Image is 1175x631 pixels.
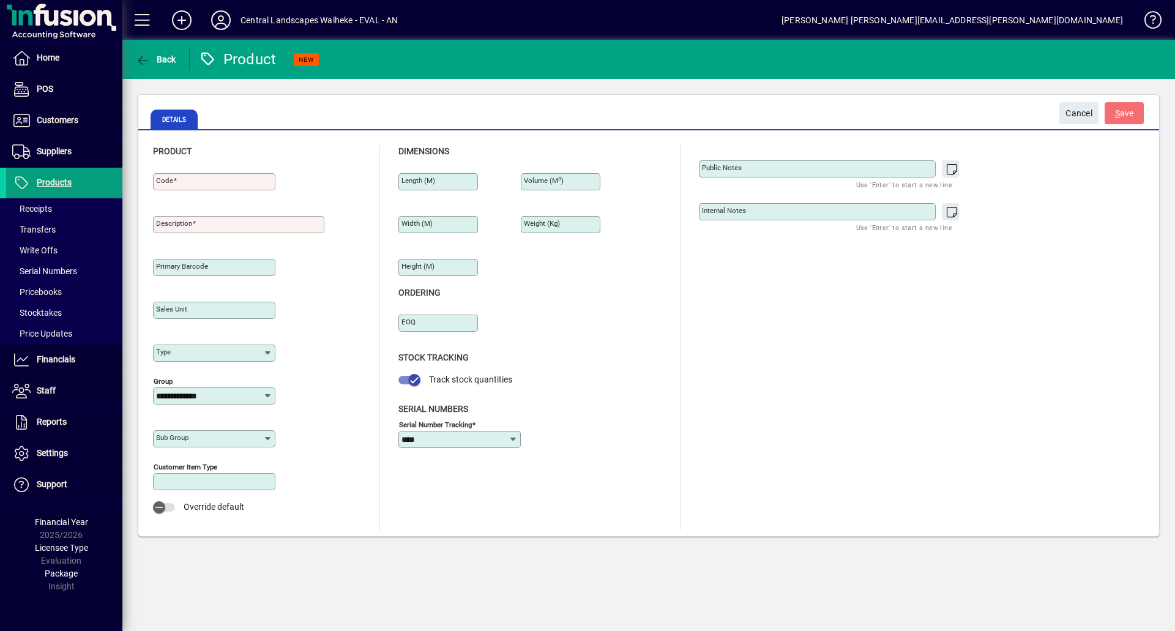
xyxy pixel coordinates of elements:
span: Suppliers [37,146,72,156]
span: ave [1115,103,1134,124]
span: Transfers [12,225,56,234]
button: Save [1105,102,1144,124]
mat-label: Length (m) [401,176,435,185]
button: Cancel [1059,102,1099,124]
span: Track stock quantities [429,375,512,384]
div: Product [199,50,277,69]
span: Customers [37,115,78,125]
a: Home [6,43,122,73]
a: Serial Numbers [6,261,122,282]
span: Serial Numbers [398,404,468,414]
span: Price Updates [12,329,72,338]
span: Cancel [1065,103,1092,124]
a: Receipts [6,198,122,219]
mat-label: Sales unit [156,305,187,313]
a: Stocktakes [6,302,122,323]
a: Financials [6,345,122,375]
mat-label: Type [156,348,171,356]
mat-label: Weight (Kg) [524,219,560,228]
span: NEW [299,56,314,64]
mat-label: Primary barcode [156,262,208,271]
span: Products [37,177,72,187]
span: Serial Numbers [12,266,77,276]
div: [PERSON_NAME] [PERSON_NAME][EMAIL_ADDRESS][PERSON_NAME][DOMAIN_NAME] [781,10,1123,30]
app-page-header-button: Back [122,48,190,70]
span: Reports [37,417,67,427]
span: Stock Tracking [398,353,469,362]
span: Receipts [12,204,52,214]
span: Staff [37,386,56,395]
span: Licensee Type [35,543,88,553]
a: Settings [6,438,122,469]
mat-label: Group [154,377,173,386]
span: Support [37,479,67,489]
span: Financial Year [35,517,88,527]
span: Financials [37,354,75,364]
a: Write Offs [6,240,122,261]
a: Staff [6,376,122,406]
mat-label: Width (m) [401,219,433,228]
span: Ordering [398,288,441,297]
a: Pricebooks [6,282,122,302]
mat-label: Public Notes [702,163,742,172]
a: Price Updates [6,323,122,344]
a: POS [6,74,122,105]
a: Customers [6,105,122,136]
a: Support [6,469,122,500]
span: S [1115,108,1120,118]
a: Knowledge Base [1135,2,1160,42]
a: Transfers [6,219,122,240]
span: Product [153,146,192,156]
span: Write Offs [12,245,58,255]
a: Suppliers [6,136,122,167]
span: Stocktakes [12,308,62,318]
button: Profile [201,9,241,31]
span: Dimensions [398,146,449,156]
button: Back [132,48,179,70]
mat-hint: Use 'Enter' to start a new line [856,177,952,192]
mat-hint: Use 'Enter' to start a new line [856,220,952,234]
mat-label: Code [156,176,173,185]
span: Details [151,110,198,129]
mat-label: Volume (m ) [524,176,564,185]
mat-label: Internal Notes [702,206,746,215]
mat-label: Serial Number tracking [399,420,472,428]
span: Package [45,569,78,578]
span: POS [37,84,53,94]
span: Override default [184,502,244,512]
sup: 3 [558,176,561,182]
a: Reports [6,407,122,438]
div: Central Landscapes Waiheke - EVAL - AN [241,10,398,30]
button: Add [162,9,201,31]
span: Settings [37,448,68,458]
span: Back [135,54,176,64]
span: Home [37,53,59,62]
span: Pricebooks [12,287,62,297]
mat-label: Height (m) [401,262,435,271]
mat-label: EOQ [401,318,416,326]
mat-label: Description [156,219,192,228]
mat-label: Sub group [156,433,188,442]
mat-label: Customer Item Type [154,463,217,471]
